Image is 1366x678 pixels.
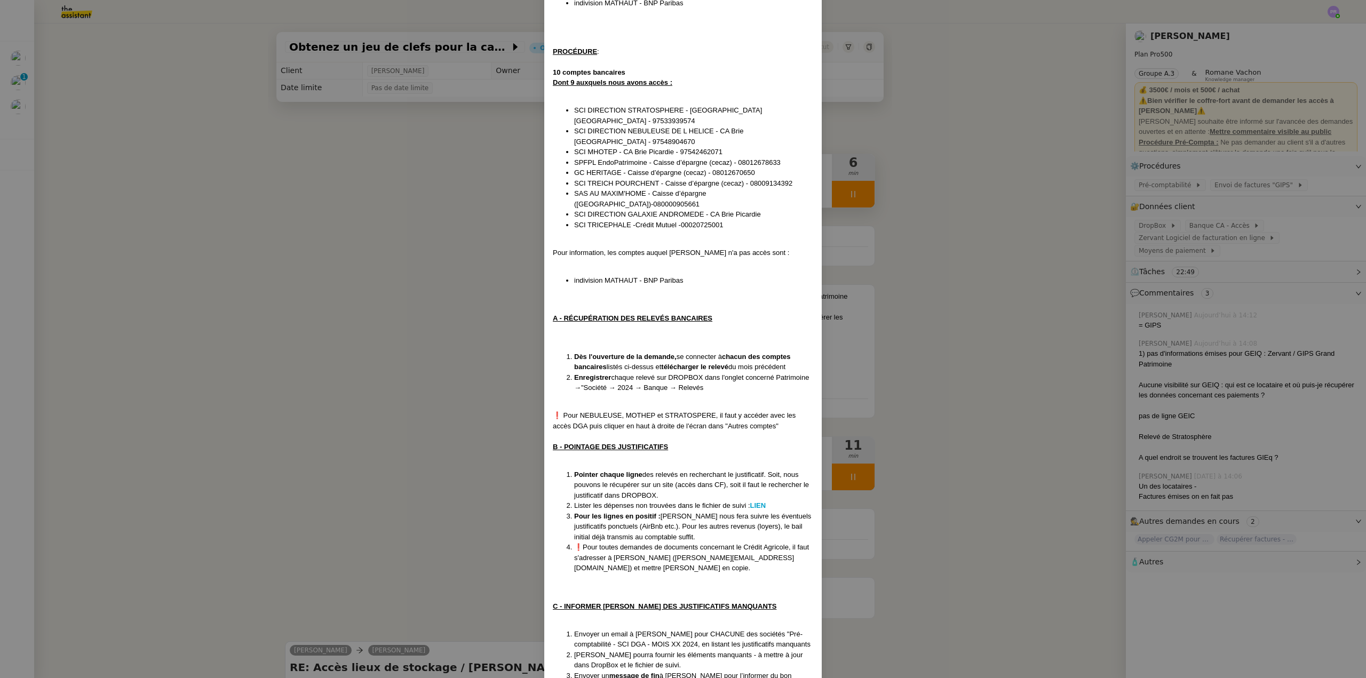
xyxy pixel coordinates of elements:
[553,314,712,322] u: A - RÉCUPÉRATION DES RELEVÉS BANCAIRES
[574,511,813,543] li: [PERSON_NAME] nous fera suivre les éventuels justificatifs ponctuels (AirBnb etc.). Pour les autr...
[574,469,813,501] li: des relevés en recherchant le justificatif. Soit, nous pouvons le récupérer sur un site (accès da...
[651,200,653,208] span: -
[574,126,813,147] li: SCI DIRECTION NEBULEUSE DE L HELICE - CA Brie [GEOGRAPHIC_DATA] - 97548904670
[574,500,813,511] li: Lister les dépenses non trouvées dans le fichier de suivi :
[750,501,766,509] a: LIEN
[574,275,813,286] li: indivision MATHAUT - BNP Paribas
[553,68,625,76] strong: 10 comptes bancaires
[574,512,661,520] strong: Pour les lignes en positif :
[553,602,776,610] u: C - INFORMER [PERSON_NAME] DES JUSTIFICATIFS MANQUANTS
[574,353,677,361] strong: Dès l'ouverture de la demande,
[574,352,813,372] li: se connecter à listés ci-dessus et du mois précédent
[574,167,813,178] li: GC HERITAGE - Caisse d’épargne (cecaz) - 08012670650
[574,178,813,189] li: SCI TREICH POURCHENT - Caisse d’épargne (cecaz) - 08009134392
[574,629,813,650] li: Envoyer un email à [PERSON_NAME] pour CHACUNE des sociétés "Pré-comptabilité - SCI DGA - MOIS XX ...
[661,363,728,371] strong: télécharger le relevé
[574,157,813,168] li: SPFPL EndoPatrimoine - Caisse d’épargne (cecaz) - 08012678633
[636,221,681,229] span: Crédit Mutuel -
[574,372,813,393] li: chaque relevé sur DROPBOX dans l'onglet concerné Patrimoine →"Société → 2024 → Banque → Relevés
[574,105,813,126] li: SCI DIRECTION STRATOSPHERE - [GEOGRAPHIC_DATA] [GEOGRAPHIC_DATA] - 97533939574
[574,220,813,230] li: SCI TRICEPHALE - 00020725001
[553,410,813,431] div: ❗ Pour NEBULEUSE, MOTHEP et STRATOSPERE, il faut y accéder avec les accès DGA puis cliquer en hau...
[574,470,642,478] strong: Pointer chaque ligne
[553,443,668,451] u: B - POINTAGE DES JUSTIFICATIFS
[574,209,813,220] li: SCI DIRECTION GALAXIE ANDROMEDE - CA Brie Picardie
[574,147,813,157] li: SCI MHOTEP - CA Brie Picardie - 97542462071
[574,373,611,381] strong: Enregistrer
[553,248,813,258] div: Pour information, les comptes auquel [PERSON_NAME] n'a pas accès sont :
[553,46,813,57] div: :
[574,650,813,671] li: [PERSON_NAME] pourra fournir les éléments manquants - à mettre à jour dans DropBox et le fichier ...
[553,47,597,55] u: PROCÉDURE
[574,188,813,209] li: SAS AU MAXIM'HOME - Caisse d’épargne ([GEOGRAPHIC_DATA]) 080000905661
[553,78,672,86] u: Dont 9 auxquels nous avons accès :
[574,542,813,573] li: ❗Pour toutes demandes de documents concernant le Crédit Agricole, il faut s'adresser à [PERSON_NA...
